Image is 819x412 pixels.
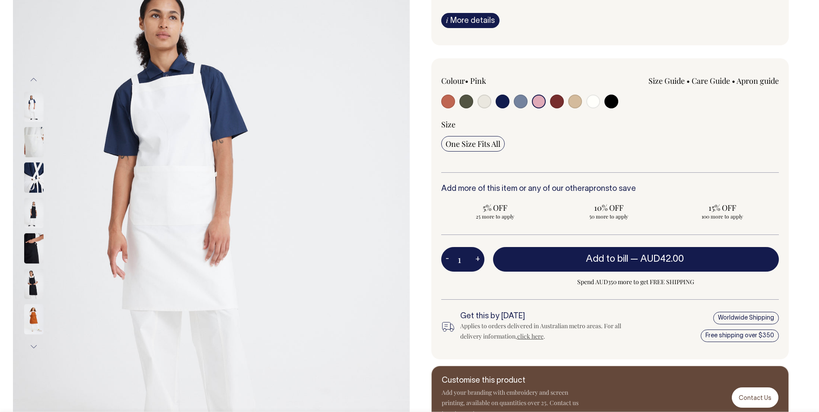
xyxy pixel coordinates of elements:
span: Spend AUD350 more to get FREE SHIPPING [493,277,779,287]
img: off-white [24,92,44,122]
span: 5% OFF [446,203,545,213]
div: Size [441,119,779,130]
button: + [471,251,484,268]
span: 15% OFF [672,203,772,213]
a: Contact Us [732,387,778,408]
img: off-white [24,127,44,158]
span: AUD42.00 [640,255,684,263]
img: black [24,269,44,299]
span: 10% OFF [559,203,658,213]
span: — [630,255,686,263]
button: Next [27,337,40,357]
span: • [732,76,735,86]
a: Size Guide [648,76,685,86]
span: • [686,76,690,86]
button: Add to bill —AUD42.00 [493,247,779,271]
div: Applies to orders delivered in Australian metro areas. For all delivery information, . [460,321,626,342]
span: Add to bill [586,255,628,263]
div: Colour [441,76,576,86]
h6: Customise this product [442,377,580,385]
img: off-white [24,163,44,193]
img: rust [24,304,44,335]
span: 100 more to apply [672,213,772,220]
button: - [441,251,453,268]
a: iMore details [441,13,500,28]
input: One Size Fits All [441,136,505,152]
a: click here [517,332,544,340]
label: Pink [470,76,486,86]
img: black [24,234,44,264]
span: i [446,16,448,25]
span: • [465,76,468,86]
span: 25 more to apply [446,213,545,220]
input: 10% OFF 50 more to apply [554,200,663,222]
h6: Add more of this item or any of our other to save [441,185,779,193]
a: Care Guide [692,76,730,86]
span: One Size Fits All [446,139,500,149]
input: 5% OFF 25 more to apply [441,200,550,222]
h6: Get this by [DATE] [460,312,626,321]
input: 15% OFF 100 more to apply [668,200,776,222]
a: Apron guide [737,76,779,86]
button: Previous [27,70,40,89]
span: 50 more to apply [559,213,658,220]
img: Mo Apron [24,198,44,228]
a: aprons [585,185,609,193]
